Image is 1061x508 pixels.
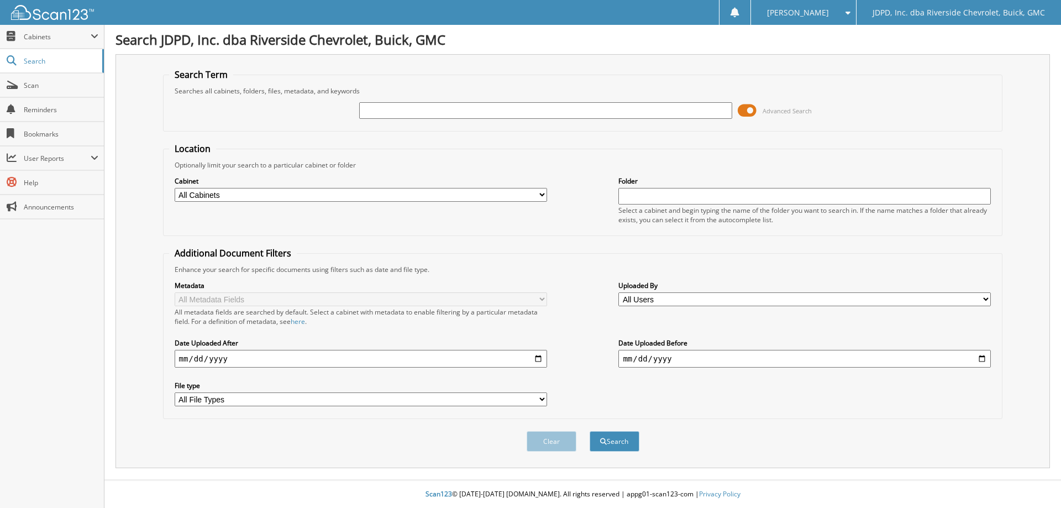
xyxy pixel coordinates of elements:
a: Privacy Policy [699,489,740,499]
label: Date Uploaded Before [618,338,991,348]
div: Select a cabinet and begin typing the name of the folder you want to search in. If the name match... [618,206,991,224]
span: Cabinets [24,32,91,41]
span: [PERSON_NAME] [767,9,829,16]
legend: Location [169,143,216,155]
span: Bookmarks [24,129,98,139]
a: here [291,317,305,326]
span: Announcements [24,202,98,212]
span: Scan [24,81,98,90]
span: JDPD, Inc. dba Riverside Chevrolet, Buick, GMC [873,9,1045,16]
div: Optionally limit your search to a particular cabinet or folder [169,160,997,170]
button: Search [590,431,639,452]
span: Advanced Search [763,107,812,115]
legend: Additional Document Filters [169,247,297,259]
div: All metadata fields are searched by default. Select a cabinet with metadata to enable filtering b... [175,307,547,326]
h1: Search JDPD, Inc. dba Riverside Chevrolet, Buick, GMC [115,30,1050,49]
span: Help [24,178,98,187]
label: Date Uploaded After [175,338,547,348]
legend: Search Term [169,69,233,81]
button: Clear [527,431,576,452]
label: Metadata [175,281,547,290]
div: Enhance your search for specific documents using filters such as date and file type. [169,265,997,274]
label: Cabinet [175,176,547,186]
span: Scan123 [426,489,452,499]
label: File type [175,381,547,390]
div: Searches all cabinets, folders, files, metadata, and keywords [169,86,997,96]
img: scan123-logo-white.svg [11,5,94,20]
span: Reminders [24,105,98,114]
span: User Reports [24,154,91,163]
label: Folder [618,176,991,186]
span: Search [24,56,97,66]
input: end [618,350,991,368]
input: start [175,350,547,368]
div: © [DATE]-[DATE] [DOMAIN_NAME]. All rights reserved | appg01-scan123-com | [104,481,1061,508]
label: Uploaded By [618,281,991,290]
